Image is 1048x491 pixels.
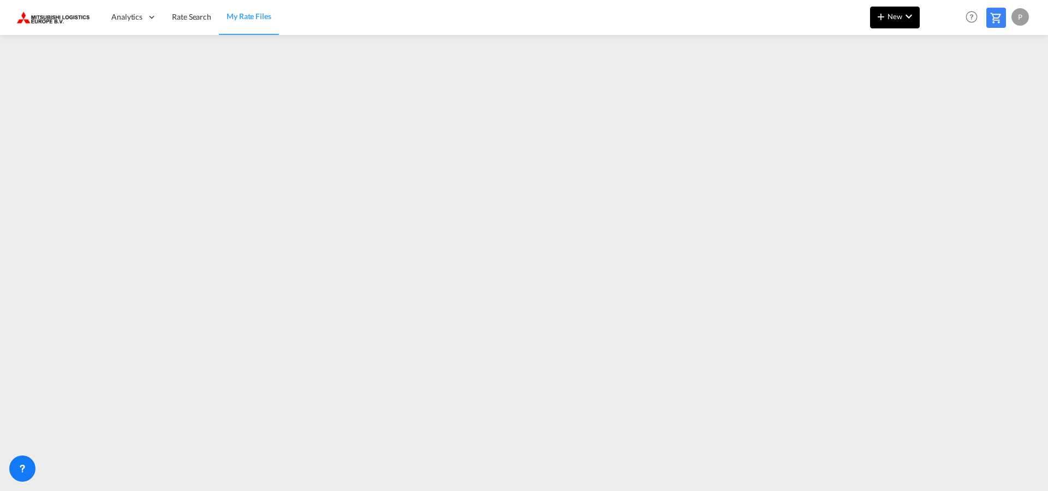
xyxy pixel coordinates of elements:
[1011,8,1029,26] div: P
[874,10,888,23] md-icon: icon-plus 400-fg
[902,10,915,23] md-icon: icon-chevron-down
[962,8,986,27] div: Help
[962,8,981,26] span: Help
[172,12,211,21] span: Rate Search
[16,5,90,29] img: 0def066002f611f0b450c5c881a5d6ed.png
[111,11,142,22] span: Analytics
[874,12,915,21] span: New
[870,7,920,28] button: icon-plus 400-fgNewicon-chevron-down
[227,11,271,21] span: My Rate Files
